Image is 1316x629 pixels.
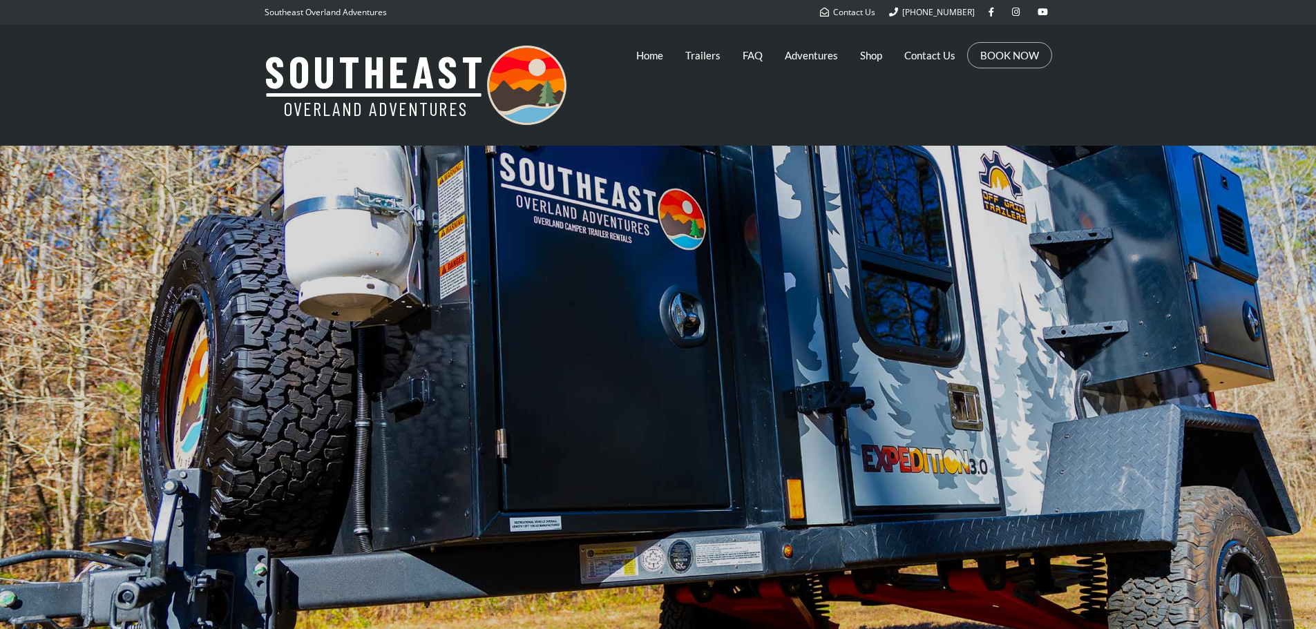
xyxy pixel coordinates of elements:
span: [PHONE_NUMBER] [902,6,975,18]
a: Home [636,38,663,72]
a: Shop [860,38,882,72]
a: Contact Us [820,6,875,18]
a: Contact Us [904,38,955,72]
a: [PHONE_NUMBER] [889,6,975,18]
a: Trailers [685,38,721,72]
p: Southeast Overland Adventures [265,3,387,21]
a: Adventures [785,38,838,72]
img: Southeast Overland Adventures [265,46,566,125]
a: FAQ [743,38,763,72]
a: BOOK NOW [980,48,1039,62]
span: Contact Us [833,6,875,18]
